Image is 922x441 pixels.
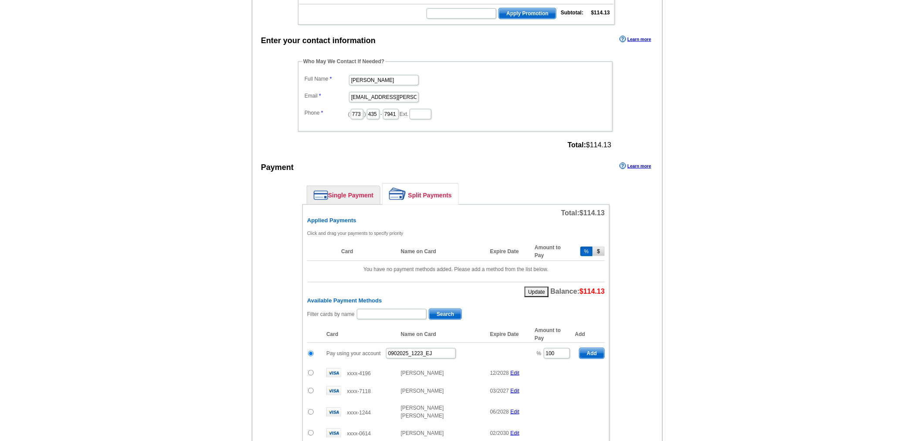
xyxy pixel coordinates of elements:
th: Card [337,242,397,261]
a: Edit [511,370,520,376]
span: $114.13 [580,288,605,295]
button: % [580,247,593,256]
span: [PERSON_NAME] [401,430,444,436]
span: Add [580,348,604,359]
img: visa.gif [326,386,341,395]
button: Apply Promotion [498,8,556,19]
iframe: LiveChat chat widget [748,238,922,441]
span: xxxx-4196 [347,370,371,377]
strong: Subtotal: [561,10,583,16]
img: visa.gif [326,407,341,417]
span: Search [429,309,461,319]
span: Pay using your account [326,350,381,356]
img: single-payment.png [314,190,328,200]
h6: Available Payment Methods [307,297,605,304]
button: $ [593,247,605,256]
button: Add [579,348,605,359]
span: xxxx-0614 [347,431,371,437]
span: Apply Promotion [499,8,556,19]
span: [PERSON_NAME] [401,370,444,376]
img: visa.gif [326,428,341,438]
strong: Total: [568,141,586,149]
button: Update [525,287,549,297]
span: Balance: [550,288,605,295]
span: xxxx-1244 [347,410,371,416]
span: 06/2028 [490,409,509,415]
a: Edit [511,409,520,415]
span: $114.13 [580,209,605,217]
span: [PERSON_NAME] [401,388,444,394]
th: Amount to Pay [530,242,575,261]
dd: ( ) - Ext. [302,107,608,120]
button: Search [429,309,462,320]
th: Expire Date [486,242,530,261]
img: split-payment.png [389,188,406,200]
th: Name on Card [397,242,486,261]
label: Email [305,92,348,100]
span: [PERSON_NAME] [PERSON_NAME] [401,405,444,419]
span: Total: [561,209,605,217]
a: Learn more [620,163,651,170]
th: Amount to Pay [530,326,575,343]
strong: $114.13 [591,10,610,16]
th: Card [322,326,397,343]
a: Edit [511,388,520,394]
a: Edit [511,430,520,436]
label: Filter cards by name [307,310,355,318]
span: 12/2028 [490,370,509,376]
span: 02/2030 [490,430,509,436]
legend: Who May We Contact If Needed? [302,58,385,65]
span: xxxx-7118 [347,388,371,394]
p: Click and drag your payments to specify priority [307,229,605,237]
a: Split Payments [383,183,458,204]
span: $114.13 [568,141,611,149]
th: Expire Date [486,326,530,343]
div: Payment [261,162,294,173]
td: You have no payment methods added. Please add a method from the list below. [307,261,605,278]
input: PO #: [386,348,456,359]
h6: Applied Payments [307,217,605,224]
a: Learn more [620,36,651,43]
label: Full Name [305,75,348,83]
span: % [537,350,542,356]
label: Phone [305,109,348,117]
a: Single Payment [307,186,380,204]
th: Name on Card [397,326,486,343]
div: Enter your contact information [261,35,376,47]
img: visa.gif [326,368,341,377]
th: Add [575,326,605,343]
span: 03/2027 [490,388,509,394]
